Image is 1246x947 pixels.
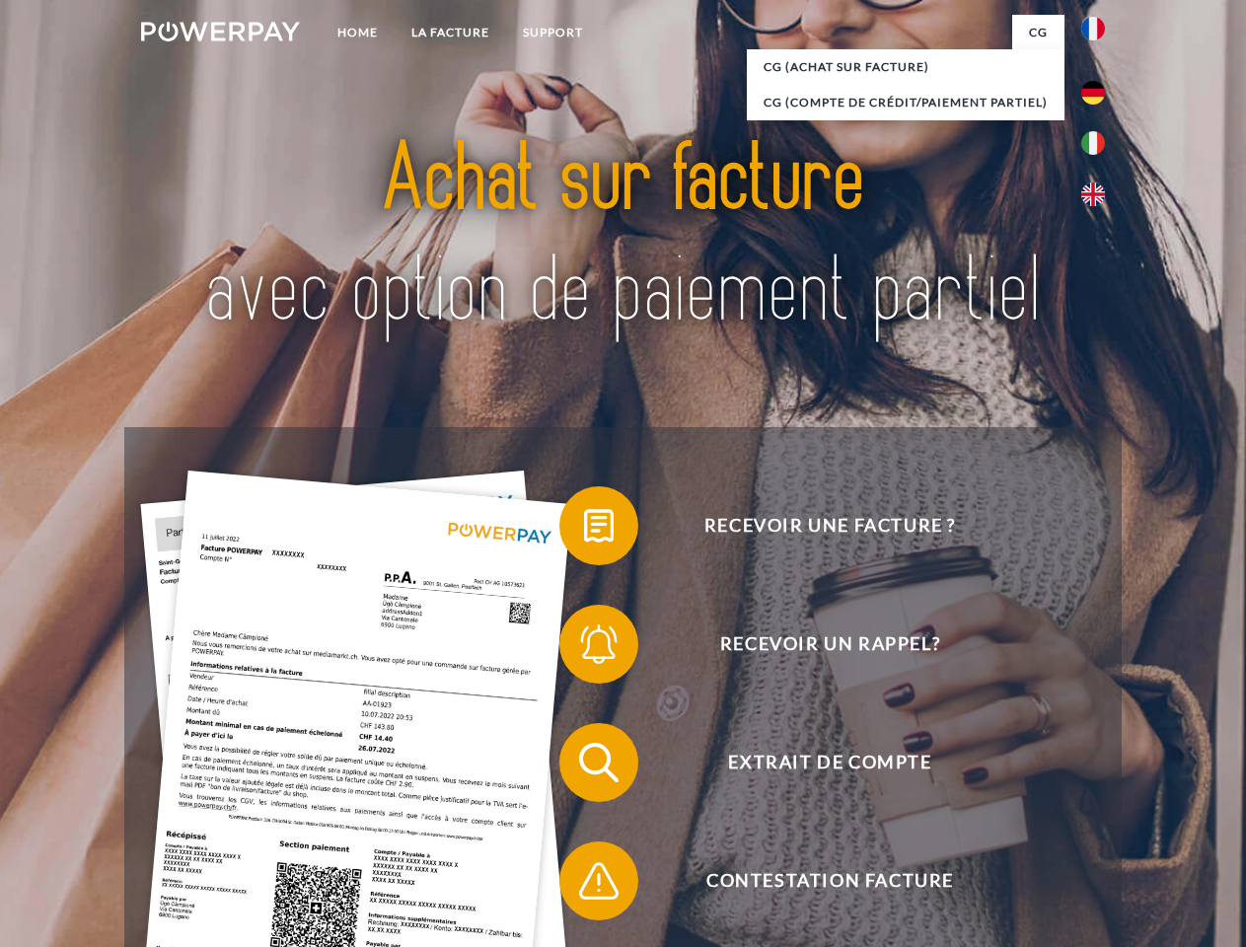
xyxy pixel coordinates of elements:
[1081,81,1105,105] img: de
[747,49,1064,85] a: CG (achat sur facture)
[747,85,1064,120] a: CG (Compte de crédit/paiement partiel)
[559,723,1072,802] button: Extrait de compte
[574,856,623,906] img: qb_warning.svg
[588,605,1071,684] span: Recevoir un rappel?
[321,15,395,50] a: Home
[588,486,1071,565] span: Recevoir une facture ?
[1081,182,1105,206] img: en
[506,15,600,50] a: Support
[574,619,623,669] img: qb_bell.svg
[141,22,300,41] img: logo-powerpay-white.svg
[588,723,1071,802] span: Extrait de compte
[574,501,623,550] img: qb_bill.svg
[1081,131,1105,155] img: it
[395,15,506,50] a: LA FACTURE
[188,95,1058,378] img: title-powerpay_fr.svg
[574,738,623,787] img: qb_search.svg
[1012,15,1064,50] a: CG
[559,841,1072,920] button: Contestation Facture
[559,486,1072,565] button: Recevoir une facture ?
[1081,17,1105,40] img: fr
[559,605,1072,684] button: Recevoir un rappel?
[588,841,1071,920] span: Contestation Facture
